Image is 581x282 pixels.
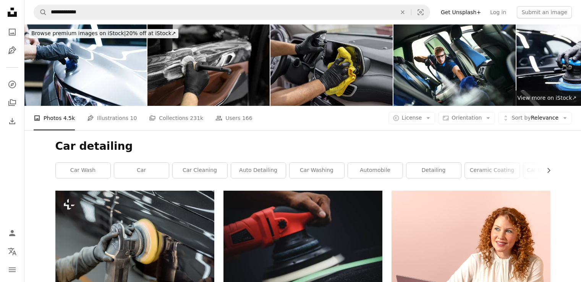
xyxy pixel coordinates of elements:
[523,163,578,178] a: car detailing interior
[29,29,178,38] div: 20% off at iStock ↗
[517,95,576,101] span: View more on iStock ↗
[130,114,137,122] span: 10
[394,5,411,19] button: Clear
[402,115,422,121] span: License
[486,6,511,18] a: Log in
[5,24,20,40] a: Photos
[5,95,20,110] a: Collections
[452,115,482,121] span: Orientation
[55,139,550,153] h1: Car detailing
[348,163,403,178] a: automobile
[511,115,531,121] span: Sort by
[114,163,169,178] a: car
[24,24,147,106] img: Car detailing, nano coating on a car
[388,112,435,124] button: License
[242,114,252,122] span: 166
[31,30,126,36] span: Browse premium images on iStock |
[173,163,227,178] a: car cleaning
[87,106,137,130] a: Illustrations 10
[5,225,20,241] a: Log in / Sign up
[498,112,572,124] button: Sort byRelevance
[56,163,110,178] a: car wash
[5,244,20,259] button: Language
[438,112,495,124] button: Orientation
[270,24,393,106] img: Hand cleaning the car interior with microfiber cloth towel
[393,24,516,106] img: Car detailing service deep interior cleaning.
[215,106,252,130] a: Users 166
[5,262,20,277] button: Menu
[147,24,270,106] img: Washing with foam and detergent using brush on the inner surface of car door. Car detailing service
[511,114,558,122] span: Relevance
[231,163,286,178] a: auto detailing
[465,163,520,178] a: ceramic coating
[190,114,203,122] span: 231k
[406,163,461,178] a: detailing
[55,240,214,247] a: Car service worker polishing vehicle body with special wax from scratches, close-up. Professional...
[149,106,203,130] a: Collections 231k
[513,91,581,106] a: View more on iStock↗
[5,5,20,21] a: Home — Unsplash
[542,163,550,178] button: scroll list to the right
[517,6,572,18] button: Submit an image
[411,5,430,19] button: Visual search
[24,24,183,43] a: Browse premium images on iStock|20% off at iStock↗
[34,5,47,19] button: Search Unsplash
[5,113,20,129] a: Download History
[290,163,344,178] a: car washing
[34,5,430,20] form: Find visuals sitewide
[5,43,20,58] a: Illustrations
[5,77,20,92] a: Explore
[436,6,486,18] a: Get Unsplash+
